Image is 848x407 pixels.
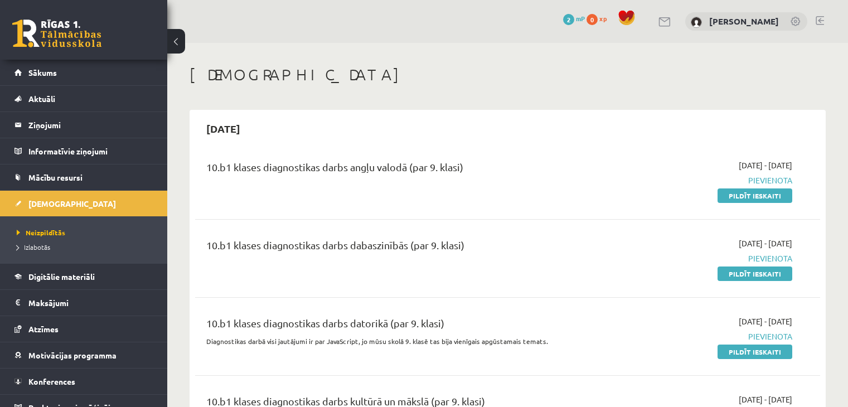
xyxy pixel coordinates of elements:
[28,376,75,386] span: Konferences
[739,316,792,327] span: [DATE] - [DATE]
[206,159,592,180] div: 10.b1 klases diagnostikas darbs angļu valodā (par 9. klasi)
[28,324,59,334] span: Atzīmes
[563,14,574,25] span: 2
[17,227,156,238] a: Neizpildītās
[739,394,792,405] span: [DATE] - [DATE]
[28,94,55,104] span: Aktuāli
[14,316,153,342] a: Atzīmes
[12,20,101,47] a: Rīgas 1. Tālmācības vidusskola
[206,238,592,258] div: 10.b1 klases diagnostikas darbs dabaszinībās (par 9. klasi)
[195,115,251,142] h2: [DATE]
[28,138,153,164] legend: Informatīvie ziņojumi
[28,67,57,77] span: Sākums
[587,14,612,23] a: 0 xp
[14,342,153,368] a: Motivācijas programma
[190,65,826,84] h1: [DEMOGRAPHIC_DATA]
[14,369,153,394] a: Konferences
[28,198,116,209] span: [DEMOGRAPHIC_DATA]
[14,164,153,190] a: Mācību resursi
[28,350,117,360] span: Motivācijas programma
[206,336,592,346] p: Diagnostikas darbā visi jautājumi ir par JavaScript, jo mūsu skolā 9. klasē tas bija vienīgais ap...
[599,14,607,23] span: xp
[28,290,153,316] legend: Maksājumi
[14,264,153,289] a: Digitālie materiāli
[17,228,65,237] span: Neizpildītās
[17,243,50,251] span: Izlabotās
[14,112,153,138] a: Ziņojumi
[587,14,598,25] span: 0
[28,112,153,138] legend: Ziņojumi
[608,253,792,264] span: Pievienota
[14,86,153,112] a: Aktuāli
[718,267,792,281] a: Pildīt ieskaiti
[691,17,702,28] img: Kristaps Jansons
[28,172,83,182] span: Mācību resursi
[14,60,153,85] a: Sākums
[718,345,792,359] a: Pildīt ieskaiti
[718,188,792,203] a: Pildīt ieskaiti
[206,316,592,336] div: 10.b1 klases diagnostikas darbs datorikā (par 9. klasi)
[739,238,792,249] span: [DATE] - [DATE]
[608,331,792,342] span: Pievienota
[709,16,779,27] a: [PERSON_NAME]
[608,175,792,186] span: Pievienota
[14,138,153,164] a: Informatīvie ziņojumi
[14,290,153,316] a: Maksājumi
[17,242,156,252] a: Izlabotās
[28,272,95,282] span: Digitālie materiāli
[563,14,585,23] a: 2 mP
[14,191,153,216] a: [DEMOGRAPHIC_DATA]
[576,14,585,23] span: mP
[739,159,792,171] span: [DATE] - [DATE]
